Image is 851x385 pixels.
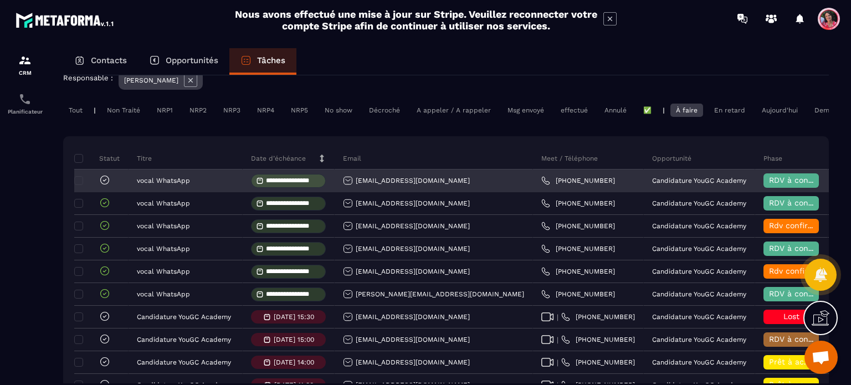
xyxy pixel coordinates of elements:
div: Demain [809,104,844,117]
div: NRP2 [184,104,212,117]
p: | [663,106,665,114]
span: Rdv confirmé ✅ [769,266,832,275]
p: Titre [137,154,152,163]
p: vocal WhatsApp [137,177,190,184]
img: scheduler [18,93,32,106]
p: Candidature YouGC Academy [137,313,231,321]
span: RDV à confimer ❓ [769,176,840,184]
p: vocal WhatsApp [137,222,190,230]
a: [PHONE_NUMBER] [561,312,635,321]
div: A appeler / A rappeler [411,104,496,117]
div: Msg envoyé [502,104,550,117]
p: Candidature YouGC Academy [652,222,746,230]
p: Candidature YouGC Academy [652,199,746,207]
p: | [94,106,96,114]
span: | [557,313,558,321]
p: Candidature YouGC Academy [137,358,231,366]
div: NRP5 [285,104,314,117]
div: ✅ [638,104,657,117]
p: Candidature YouGC Academy [652,313,746,321]
p: [PERSON_NAME] [124,76,178,84]
span: Rdv confirmé ✅ [769,221,832,230]
p: Statut [77,154,120,163]
p: [DATE] 15:00 [274,336,314,343]
div: Ouvrir le chat [804,341,838,374]
p: Candidature YouGC Academy [652,290,746,298]
a: [PHONE_NUMBER] [541,199,615,208]
p: Candidature YouGC Academy [652,268,746,275]
p: vocal WhatsApp [137,268,190,275]
div: effectué [555,104,593,117]
p: vocal WhatsApp [137,245,190,253]
p: Tâches [257,55,285,65]
a: Opportunités [138,48,229,75]
p: Date d’échéance [251,154,306,163]
p: Responsable : [63,74,113,82]
img: logo [16,10,115,30]
a: schedulerschedulerPlanificateur [3,84,47,123]
div: Décroché [363,104,406,117]
p: Planificateur [3,109,47,115]
span: RDV à confimer ❓ [769,244,840,253]
a: Contacts [63,48,138,75]
div: Aujourd'hui [756,104,803,117]
p: Candidature YouGC Academy [137,336,231,343]
span: | [557,358,558,367]
p: Opportunité [652,154,691,163]
p: Email [343,154,361,163]
a: [PHONE_NUMBER] [561,335,635,344]
p: Meet / Téléphone [541,154,598,163]
p: vocal WhatsApp [137,199,190,207]
p: Candidature YouGC Academy [652,336,746,343]
div: NRP4 [252,104,280,117]
p: CRM [3,70,47,76]
div: Non Traité [101,104,146,117]
h2: Nous avons effectué une mise à jour sur Stripe. Veuillez reconnecter votre compte Stripe afin de ... [234,8,598,32]
p: Phase [763,154,782,163]
p: Candidature YouGC Academy [652,245,746,253]
span: Prêt à acheter 🎰 [769,357,837,366]
a: [PHONE_NUMBER] [541,290,615,299]
p: Candidature YouGC Academy [652,358,746,366]
a: [PHONE_NUMBER] [541,176,615,185]
div: Tout [63,104,88,117]
a: formationformationCRM [3,45,47,84]
div: NRP3 [218,104,246,117]
p: [DATE] 15:30 [274,313,314,321]
span: RDV à confimer ❓ [769,289,840,298]
div: En retard [709,104,751,117]
div: Annulé [599,104,632,117]
div: NRP1 [151,104,178,117]
a: [PHONE_NUMBER] [541,244,615,253]
p: vocal WhatsApp [137,290,190,298]
a: Tâches [229,48,296,75]
span: Lost [783,312,799,321]
span: | [557,336,558,344]
p: Opportunités [166,55,218,65]
p: Candidature YouGC Academy [652,177,746,184]
span: RDV à confimer ❓ [769,198,840,207]
a: [PHONE_NUMBER] [541,267,615,276]
img: formation [18,54,32,67]
div: No show [319,104,358,117]
p: Contacts [91,55,127,65]
div: À faire [670,104,703,117]
p: [DATE] 14:00 [274,358,314,366]
a: [PHONE_NUMBER] [561,358,635,367]
a: [PHONE_NUMBER] [541,222,615,230]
